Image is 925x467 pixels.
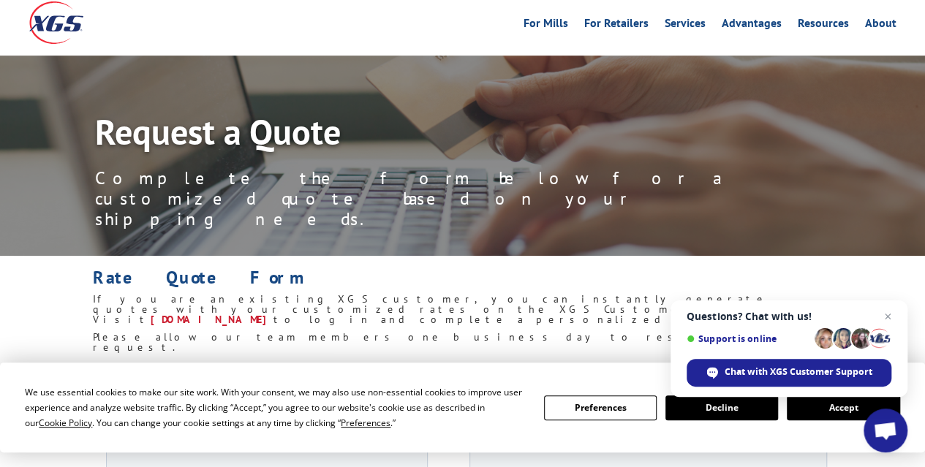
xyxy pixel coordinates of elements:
input: Contact by Email [4,204,13,213]
div: Chat with XGS Customer Support [687,359,891,387]
button: Accept [787,395,899,420]
input: Expedited Shipping [4,314,13,323]
span: Questions? Chat with us! [687,311,891,322]
p: Complete the form below for a customized quote based on your shipping needs. [95,168,753,229]
span: Buyer [17,432,40,444]
span: Phone number [363,121,423,133]
span: Support is online [687,333,809,344]
input: [GEOGRAPHIC_DATA] [4,392,13,402]
button: Preferences [544,395,657,420]
input: LTL Shipping [4,274,13,284]
div: Open chat [864,409,907,452]
span: LTL Shipping [17,274,67,286]
a: For Mills [524,18,568,34]
a: Services [665,18,706,34]
span: Contact by Phone [17,224,86,236]
h1: Rate Quote Form [93,269,833,294]
span: Total Operations [17,452,81,464]
span: Last name [363,1,404,13]
input: Contact by Phone [4,224,13,233]
input: Pick and Pack Solutions [4,412,13,422]
span: Supply Chain Integration [17,353,115,365]
a: [DOMAIN_NAME] [151,313,273,326]
span: Close chat [879,308,896,325]
span: Preferences [341,417,390,429]
span: Truckload [17,294,56,306]
a: For Retailers [584,18,649,34]
span: Pick and Pack Solutions [17,412,110,425]
input: Truckload [4,294,13,303]
div: We use essential cookies to make our site work. With your consent, we may also use non-essential ... [25,384,526,430]
span: Expedited Shipping [17,314,95,326]
span: Cookie Policy [39,417,92,429]
a: About [865,18,896,34]
span: Custom Cutting [17,373,78,385]
button: Decline [665,395,778,420]
span: Contact by Email [17,204,83,216]
input: Supply Chain Integration [4,353,13,362]
a: Resources [798,18,849,34]
span: Chat with XGS Customer Support [725,365,872,379]
input: Total Operations [4,452,13,461]
span: to log in and complete a personalized quote. [273,313,742,326]
input: Buyer [4,432,13,441]
h1: Request a Quote [95,114,753,156]
span: Warehousing [17,333,68,346]
span: [GEOGRAPHIC_DATA] [17,392,103,405]
input: Warehousing [4,333,13,343]
a: Advantages [722,18,782,34]
span: Account Number (if applicable) [363,61,488,73]
span: If you are an existing XGS customer, you can instantly generate quotes with your customized rates... [93,292,768,326]
input: Custom Cutting [4,373,13,382]
h6: Please allow our team members one business day to respond to your request. [93,332,833,360]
